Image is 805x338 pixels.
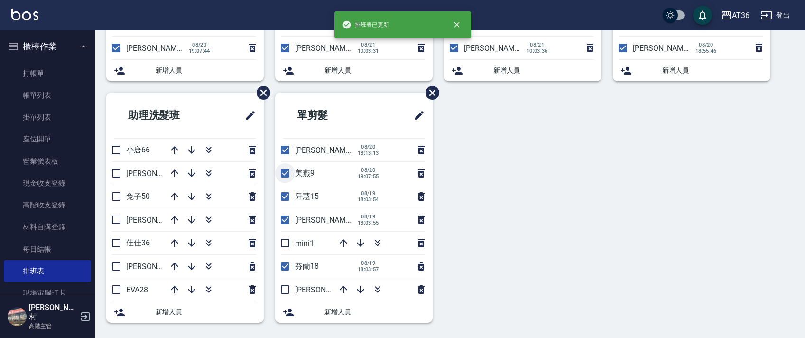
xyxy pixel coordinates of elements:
div: 新增人員 [106,60,264,81]
span: 新增人員 [493,66,594,75]
span: 18:03:55 [358,220,379,226]
span: 08/19 [358,260,379,266]
button: save [693,6,712,25]
a: 高階收支登錄 [4,194,91,216]
span: [PERSON_NAME]6 [464,44,525,53]
a: 現金收支登錄 [4,172,91,194]
a: 帳單列表 [4,84,91,106]
a: 打帳單 [4,63,91,84]
a: 座位開單 [4,128,91,150]
span: 排班表已更新 [342,20,389,29]
img: Person [8,307,27,326]
div: AT36 [732,9,749,21]
div: 新增人員 [275,60,433,81]
span: 修改班表的標題 [408,104,425,127]
span: 19:07:44 [189,48,210,54]
span: 08/19 [358,214,379,220]
span: 08/20 [358,144,379,150]
div: 新增人員 [613,60,770,81]
span: 佳佳36 [126,238,150,247]
span: 08/19 [358,190,379,197]
a: 材料自購登錄 [4,216,91,238]
span: 芬蘭18 [295,262,319,271]
span: 新增人員 [324,307,425,317]
span: mini1 [295,239,314,248]
button: AT36 [717,6,753,25]
a: 每日結帳 [4,238,91,260]
span: [PERSON_NAME]16 [295,146,361,155]
a: 營業儀表板 [4,150,91,172]
span: [PERSON_NAME]11 [295,216,361,225]
span: 08/21 [527,42,548,48]
span: [PERSON_NAME]6 [295,44,356,53]
div: 新增人員 [444,60,601,81]
span: 10:03:31 [358,48,379,54]
span: 阡慧15 [295,192,319,201]
span: 新增人員 [156,307,256,317]
span: 18:03:54 [358,197,379,203]
a: 現場電腦打卡 [4,282,91,304]
div: 新增人員 [106,301,264,323]
div: 新增人員 [275,301,433,323]
span: 刪除班表 [418,79,441,107]
span: [PERSON_NAME]55 [126,262,192,271]
span: 18:13:13 [358,150,379,156]
span: [PERSON_NAME]6 [295,285,356,294]
span: 兔子50 [126,192,150,201]
span: 刪除班表 [250,79,272,107]
span: 18:03:57 [358,266,379,272]
span: 08/20 [695,42,717,48]
span: 08/21 [358,42,379,48]
span: 新增人員 [156,66,256,75]
span: 18:55:46 [695,48,717,54]
h5: [PERSON_NAME]村 [29,303,77,322]
h2: 助理洗髮班 [114,98,216,132]
span: 小唐66 [126,145,150,154]
span: 新增人員 [662,66,763,75]
span: EVA28 [126,285,148,294]
span: 08/20 [189,42,210,48]
span: 修改班表的標題 [239,104,256,127]
span: [PERSON_NAME]58 [126,169,192,178]
span: [PERSON_NAME]59 [126,216,192,225]
button: close [446,14,467,35]
a: 掛單列表 [4,106,91,128]
span: 新增人員 [324,66,425,75]
h2: 單剪髮 [283,98,375,132]
span: 美燕9 [295,169,315,178]
span: 10:03:36 [527,48,548,54]
span: [PERSON_NAME]16 [126,44,192,53]
button: 櫃檯作業 [4,34,91,59]
button: 登出 [757,7,794,24]
img: Logo [11,9,38,20]
span: 08/20 [358,167,379,173]
span: [PERSON_NAME]16 [633,44,698,53]
p: 高階主管 [29,322,77,330]
span: 19:07:55 [358,173,379,179]
a: 排班表 [4,260,91,282]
